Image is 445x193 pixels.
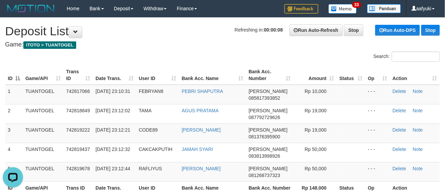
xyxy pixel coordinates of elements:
th: Date Trans.: activate to sort column ascending [93,65,136,85]
td: TUANTOGEL [23,123,63,143]
th: Status: activate to sort column ascending [337,65,365,85]
span: Copy 081376395900 to clipboard [249,134,280,139]
span: 742819222 [66,127,90,133]
span: Rp 19,000 [305,127,327,133]
a: Run Auto-DPS [375,25,420,36]
a: [PERSON_NAME] [182,127,221,133]
td: - - - [365,104,390,123]
span: Rp 50,000 [305,147,327,152]
td: TUANTOGEL [23,143,63,162]
span: 742817066 [66,89,90,94]
th: Op: activate to sort column ascending [365,65,390,85]
strong: 00:00:08 [264,27,283,33]
img: panduan.png [367,4,401,13]
a: Note [413,166,423,171]
span: Copy 081268737323 to clipboard [249,173,280,178]
td: - - - [365,162,390,181]
td: - - - [365,143,390,162]
span: 742819678 [66,166,90,171]
th: ID: activate to sort column descending [5,65,23,85]
td: 5 [5,162,23,181]
a: [PERSON_NAME] [182,166,221,171]
a: Note [413,127,423,133]
span: TAMA [139,108,152,113]
span: [DATE] 23:12:32 [96,147,130,152]
td: 1 [5,85,23,104]
span: [DATE] 23:12:21 [96,127,130,133]
a: JAMAH SYARI [182,147,213,152]
span: Rp 50,000 [305,166,327,171]
span: Copy 087792729626 to clipboard [249,115,280,120]
span: 33 [352,2,361,8]
a: Run Auto-Refresh [290,24,343,36]
td: 4 [5,143,23,162]
th: User ID: activate to sort column ascending [136,65,179,85]
th: Bank Acc. Number: activate to sort column ascending [246,65,293,85]
h4: Game: [5,41,440,48]
td: 3 [5,123,23,143]
td: - - - [365,85,390,104]
a: Note [413,147,423,152]
button: Open LiveChat chat widget [3,3,23,23]
input: Search: [392,52,440,62]
span: RAFLIYUS [139,166,162,171]
th: Bank Acc. Name: activate to sort column ascending [179,65,246,85]
th: Action: activate to sort column ascending [390,65,440,85]
label: Search: [374,52,440,62]
a: Note [413,89,423,94]
a: Stop [344,24,363,36]
a: Delete [393,108,406,113]
span: FEBRYAN8 [139,89,164,94]
a: Delete [393,89,406,94]
img: Feedback.jpg [284,4,318,14]
span: 742819437 [66,147,90,152]
th: Trans ID: activate to sort column ascending [63,65,93,85]
span: Rp 19,000 [305,108,327,113]
th: Amount: activate to sort column ascending [294,65,337,85]
img: MOTION_logo.png [5,3,57,14]
img: Button%20Memo.svg [329,4,357,14]
a: PEBRI SHAPUTRA [182,89,223,94]
td: TUANTOGEL [23,85,63,104]
a: Delete [393,166,406,171]
span: Copy 085817393852 to clipboard [249,95,280,101]
span: [PERSON_NAME] [249,147,288,152]
span: CODE89 [139,127,158,133]
span: ITOTO > TUANTOGEL [23,41,76,49]
span: CAKCAKPUTIH [139,147,173,152]
span: [DATE] 23:10:31 [96,89,130,94]
span: [DATE] 23:12:02 [96,108,130,113]
span: [PERSON_NAME] [249,89,288,94]
span: Rp 10,000 [305,89,327,94]
a: Delete [393,147,406,152]
span: 742818849 [66,108,90,113]
h1: Deposit List [5,24,440,38]
span: Copy 083813998926 to clipboard [249,153,280,159]
a: Note [413,108,423,113]
a: Delete [393,127,406,133]
span: Refreshing in: [235,27,283,33]
span: [PERSON_NAME] [249,127,288,133]
td: TUANTOGEL [23,162,63,181]
span: [PERSON_NAME] [249,108,288,113]
td: - - - [365,123,390,143]
a: AGUS PRATAMA [182,108,219,113]
span: [DATE] 23:12:44 [96,166,130,171]
td: TUANTOGEL [23,104,63,123]
th: Game/API: activate to sort column ascending [23,65,63,85]
span: [PERSON_NAME] [249,166,288,171]
td: 2 [5,104,23,123]
a: Stop [421,25,440,36]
